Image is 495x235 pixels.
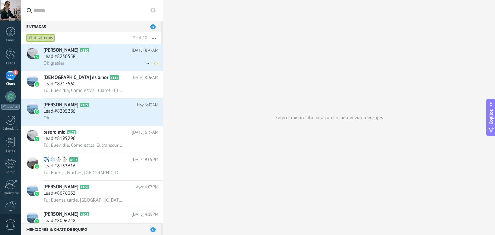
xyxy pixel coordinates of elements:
[137,102,158,108] span: Hoy 6:43AM
[147,32,161,44] button: Más
[21,181,163,208] a: avataricon[PERSON_NAME]A106Ayer 6:07PMLead #8076332Tú: Buenas tarde, [GEOGRAPHIC_DATA] estas. En ...
[80,185,89,189] span: A106
[44,142,123,148] span: Tú: Buen día, Como estas. El transcurso de la [DATE] el el Abogado se comunicara contigo para dar...
[44,53,75,60] span: Lead #8230558
[35,55,39,59] img: icon
[80,212,89,216] span: A105
[132,129,158,136] span: [DATE] 5:37AM
[132,74,158,81] span: [DATE] 8:36AM
[21,223,161,235] div: Menciones & Chats de equipo
[44,136,75,142] span: Lead #8199296
[35,164,39,169] img: icon
[44,211,78,218] span: [PERSON_NAME]
[35,82,39,87] img: icon
[130,35,147,41] div: Total: 12
[80,103,89,107] span: A109
[26,34,55,42] div: Chats abiertos
[1,61,20,66] div: Leads
[13,70,18,75] span: 4
[21,21,161,32] div: Entradas
[21,99,163,126] a: avataricon[PERSON_NAME]A109Hoy 6:43AMLead #8205286Ok
[44,115,49,121] span: Ok
[44,197,123,203] span: Tú: Buenas tarde, [GEOGRAPHIC_DATA] estas. En un momento el Abogado se comunicara contigo para da...
[488,110,494,125] span: Copilot
[21,44,163,71] a: avataricon[PERSON_NAME]A110[DATE] 8:47AMLead #8230558Ok grasias
[44,163,75,169] span: Lead #8133616
[35,219,39,223] img: icon
[1,149,20,154] div: Listas
[69,157,78,162] span: A107
[136,184,158,190] span: Ayer 6:07PM
[44,190,75,197] span: Lead #8076332
[150,227,156,232] span: 1
[110,75,119,80] span: A111
[132,156,158,163] span: [DATE] 9:09PM
[80,48,89,52] span: A110
[44,184,78,190] span: [PERSON_NAME]
[44,129,65,136] span: tesoro mío
[44,102,78,108] span: [PERSON_NAME]
[35,137,39,141] img: icon
[35,109,39,114] img: icon
[1,82,20,86] div: Chats
[1,170,20,174] div: Correo
[21,208,163,235] a: avataricon[PERSON_NAME]A105[DATE] 4:18PMLead #8006748
[44,156,68,163] span: ✈️️❄️⛄☃️
[67,130,76,134] span: A108
[1,191,20,195] div: Estadísticas
[44,170,123,176] span: Tú: Buenas Noches, [GEOGRAPHIC_DATA] estas. El dia de [DATE] el Abogado se comunicara contigo par...
[44,88,123,94] span: Tú: Buen día, Como estas. ¡Claro! El transcurso de la [DATE] el el Abogado se comunicara contigo ...
[44,81,75,87] span: Lead #8247560
[44,74,108,81] span: [DEMOGRAPHIC_DATA] es amor
[132,47,158,53] span: [DATE] 8:47AM
[44,60,65,66] span: Ok grasias
[21,71,163,98] a: avataricon[DEMOGRAPHIC_DATA] es amorA111[DATE] 8:36AMLead #8247560Tú: Buen día, Como estas. ¡Clar...
[44,218,75,224] span: Lead #8006748
[35,192,39,196] img: icon
[150,24,156,29] span: 3
[1,38,20,42] div: Panel
[21,153,163,180] a: avataricon✈️️❄️⛄☃️A107[DATE] 9:09PMLead #8133616Tú: Buenas Noches, [GEOGRAPHIC_DATA] estas. El di...
[44,108,75,115] span: Lead #8205286
[21,126,163,153] a: avataricontesoro míoA108[DATE] 5:37AMLead #8199296Tú: Buen día, Como estas. El transcurso de la [...
[1,127,20,131] div: Calendario
[44,47,78,53] span: [PERSON_NAME]
[132,211,158,218] span: [DATE] 4:18PM
[1,104,20,110] div: WhatsApp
